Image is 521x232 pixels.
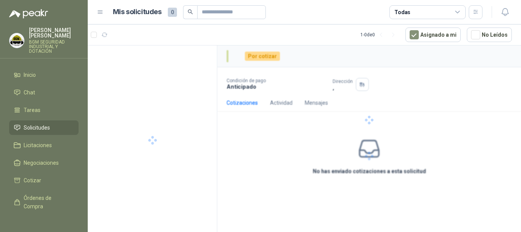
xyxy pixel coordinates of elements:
span: Inicio [24,71,36,79]
span: Cotizar [24,176,41,185]
a: Inicio [9,68,79,82]
span: Licitaciones [24,141,52,149]
p: [PERSON_NAME] [PERSON_NAME] [29,28,79,38]
a: Chat [9,85,79,100]
img: Logo peakr [9,9,48,18]
div: Todas [394,8,410,16]
span: Negociaciones [24,159,59,167]
button: Asignado a mi [405,28,461,42]
img: Company Logo [10,33,24,48]
a: Solicitudes [9,120,79,135]
a: Tareas [9,103,79,117]
span: Órdenes de Compra [24,194,71,211]
a: Cotizar [9,173,79,188]
button: No Leídos [467,28,512,42]
span: Chat [24,88,35,97]
p: BGM SEGURIDAD INDUSTRIAL Y DOTACIÓN [29,40,79,54]
a: Negociaciones [9,156,79,170]
span: search [188,9,193,15]
span: Solicitudes [24,123,50,132]
div: 1 - 0 de 0 [360,29,399,41]
span: 0 [168,8,177,17]
span: Tareas [24,106,40,114]
a: Órdenes de Compra [9,191,79,214]
a: Licitaciones [9,138,79,153]
h1: Mis solicitudes [113,6,162,18]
